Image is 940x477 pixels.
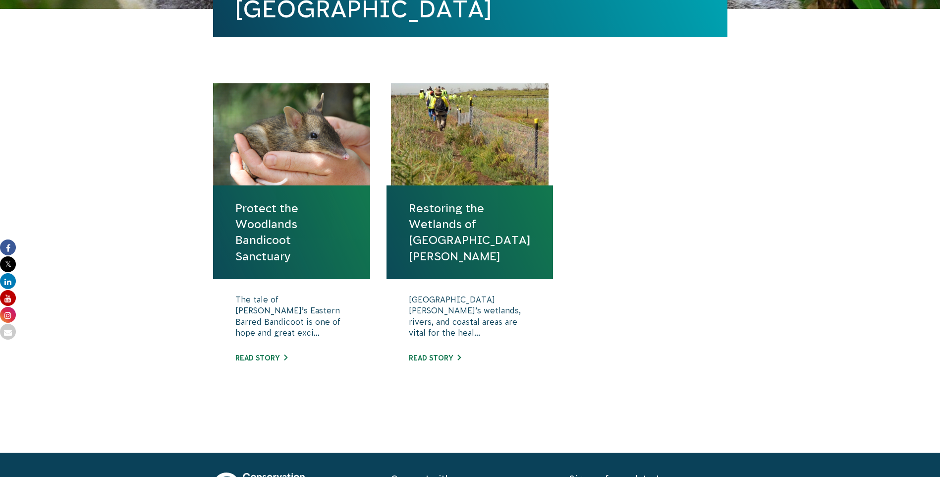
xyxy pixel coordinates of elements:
a: Restoring the Wetlands of [GEOGRAPHIC_DATA][PERSON_NAME] [409,200,531,264]
a: Read story [409,354,461,362]
p: [GEOGRAPHIC_DATA][PERSON_NAME]’s wetlands, rivers, and coastal areas are vital for the heal... [409,294,531,344]
a: Protect the Woodlands Bandicoot Sanctuary [235,200,348,264]
p: The tale of [PERSON_NAME]’s Eastern Barred Bandicoot is one of hope and great exci... [235,294,348,344]
a: Read story [235,354,287,362]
